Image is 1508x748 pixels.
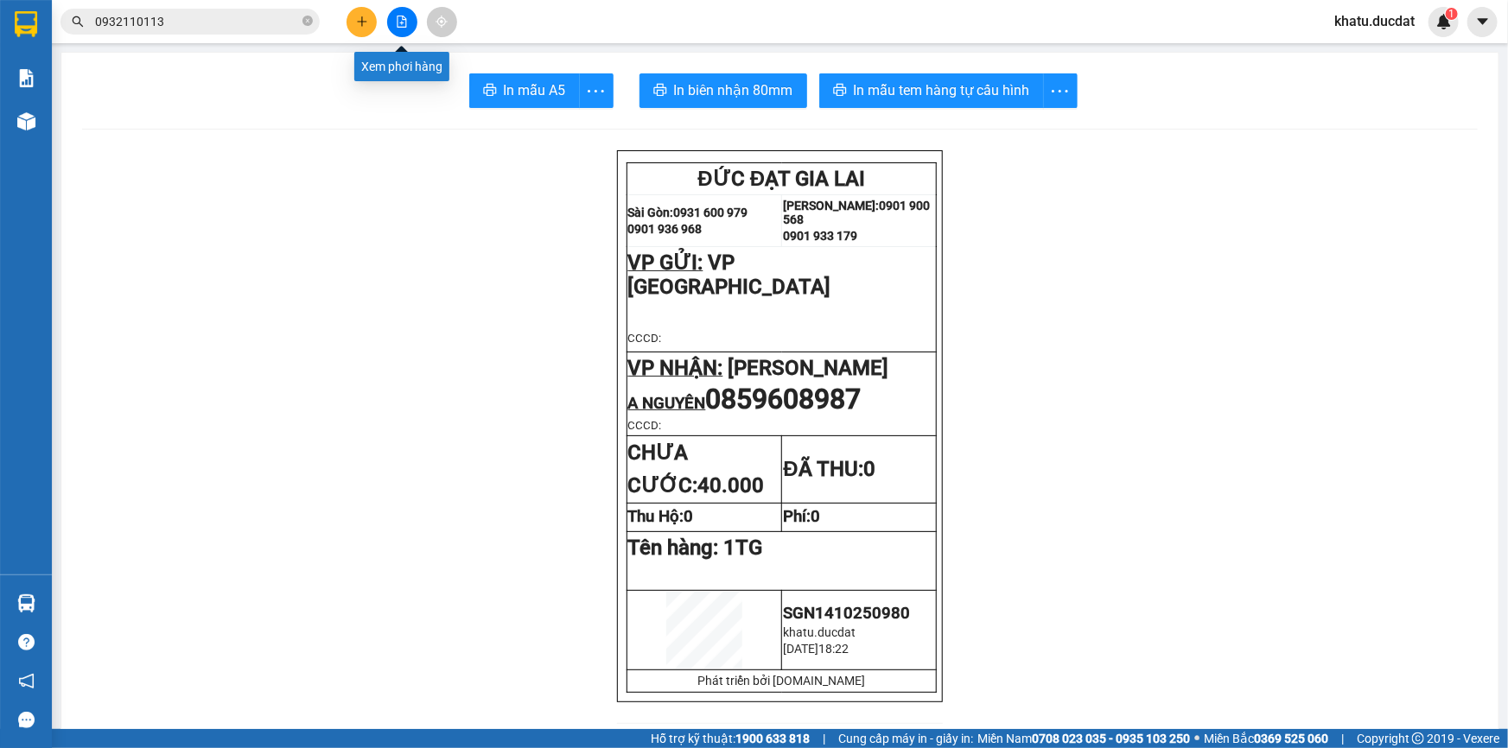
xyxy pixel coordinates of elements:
strong: [PERSON_NAME]: [783,199,879,212]
span: VP [GEOGRAPHIC_DATA] [628,250,831,299]
span: 0 [863,457,875,481]
span: VP NHẬN: [628,356,723,380]
span: A NGUYÊN [628,394,706,413]
span: 40.000 [698,473,765,498]
strong: 0901 936 968 [628,222,703,236]
span: file-add [396,16,408,28]
span: printer [833,83,847,99]
strong: 0901 900 568 [783,199,930,226]
strong: 0931 600 979 [63,57,148,73]
span: plus [356,16,368,28]
button: printerIn biên nhận 80mm [639,73,807,108]
strong: [PERSON_NAME]: [154,48,262,65]
span: khatu.ducdat [1320,10,1428,32]
strong: 0369 525 060 [1254,732,1328,745]
img: solution-icon [17,69,35,87]
span: copyright [1412,732,1424,745]
sup: 1 [1446,8,1458,20]
input: Tìm tên, số ĐT hoặc mã đơn [95,12,299,31]
strong: 0901 933 179 [783,229,857,243]
span: | [823,729,825,748]
button: plus [347,7,377,37]
span: 1TG [724,536,763,560]
span: [PERSON_NAME] [729,356,889,380]
img: logo-vxr [15,11,37,37]
span: 18:22 [818,642,849,656]
strong: 0901 936 968 [11,76,96,92]
span: Miền Bắc [1204,729,1328,748]
span: printer [483,83,497,99]
span: SGN1410250980 [783,604,910,623]
span: Miền Nam [977,729,1190,748]
strong: 0901 933 179 [154,84,239,100]
span: close-circle [302,16,313,26]
strong: Sài Gòn: [628,206,674,219]
img: icon-new-feature [1436,14,1452,29]
span: In mẫu A5 [504,79,566,101]
span: caret-down [1475,14,1491,29]
strong: 0708 023 035 - 0935 103 250 [1032,732,1190,745]
span: notification [18,673,35,689]
img: warehouse-icon [17,112,35,130]
span: ⚪️ [1194,735,1199,742]
span: | [1341,729,1344,748]
strong: 1900 633 818 [735,732,810,745]
span: 1 [1448,8,1454,20]
span: aim [436,16,448,28]
strong: 0931 600 979 [674,206,748,219]
span: CCCD: [628,332,662,345]
span: [DATE] [783,642,818,656]
span: 0 [684,507,694,526]
span: Tên hàng: [628,536,763,560]
span: Cung cấp máy in - giấy in: [838,729,973,748]
span: ĐỨC ĐẠT GIA LAI [68,16,236,41]
span: In mẫu tem hàng tự cấu hình [854,79,1030,101]
button: more [579,73,614,108]
strong: CHƯA CƯỚC: [628,441,765,498]
span: more [1044,80,1077,102]
span: CCCD: [628,419,662,432]
span: khatu.ducdat [783,625,856,639]
img: warehouse-icon [17,594,35,612]
strong: 0901 900 568 [154,48,293,81]
div: Xem phơi hàng [354,52,449,81]
button: printerIn mẫu A5 [469,73,580,108]
td: Phát triển bởi [DOMAIN_NAME] [627,669,937,692]
span: ĐỨC ĐẠT GIA LAI [698,167,866,191]
strong: Sài Gòn: [11,57,63,73]
span: close-circle [302,14,313,30]
span: question-circle [18,634,35,650]
span: message [18,712,35,728]
span: In biên nhận 80mm [674,79,793,101]
span: VP GỬI: [11,108,86,132]
button: printerIn mẫu tem hàng tự cấu hình [819,73,1044,108]
span: more [580,80,613,102]
button: file-add [387,7,417,37]
span: 0 [811,507,820,526]
strong: Thu Hộ: [628,507,694,526]
button: aim [427,7,457,37]
span: VP GỬI: [628,250,703,275]
span: search [72,16,84,28]
strong: ĐÃ THU: [783,457,875,481]
span: Hỗ trợ kỹ thuật: [651,729,810,748]
span: 0859608987 [706,383,862,415]
button: caret-down [1467,7,1498,37]
strong: Phí: [783,507,820,526]
span: printer [653,83,667,99]
button: more [1043,73,1078,108]
span: VP [GEOGRAPHIC_DATA] [11,108,214,156]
